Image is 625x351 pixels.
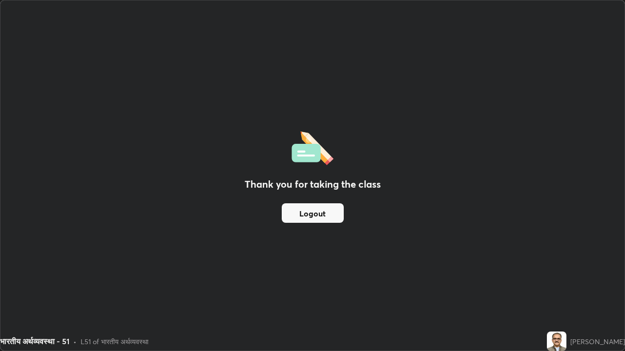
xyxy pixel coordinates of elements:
[292,128,333,165] img: offlineFeedback.1438e8b3.svg
[547,331,566,351] img: 3056300093b4429f8abc2a26d5496710.jpg
[282,203,344,223] button: Logout
[81,336,148,347] div: L51 of भारतीय अर्थव्यवस्था
[570,336,625,347] div: [PERSON_NAME]
[73,336,77,347] div: •
[245,177,381,192] h2: Thank you for taking the class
